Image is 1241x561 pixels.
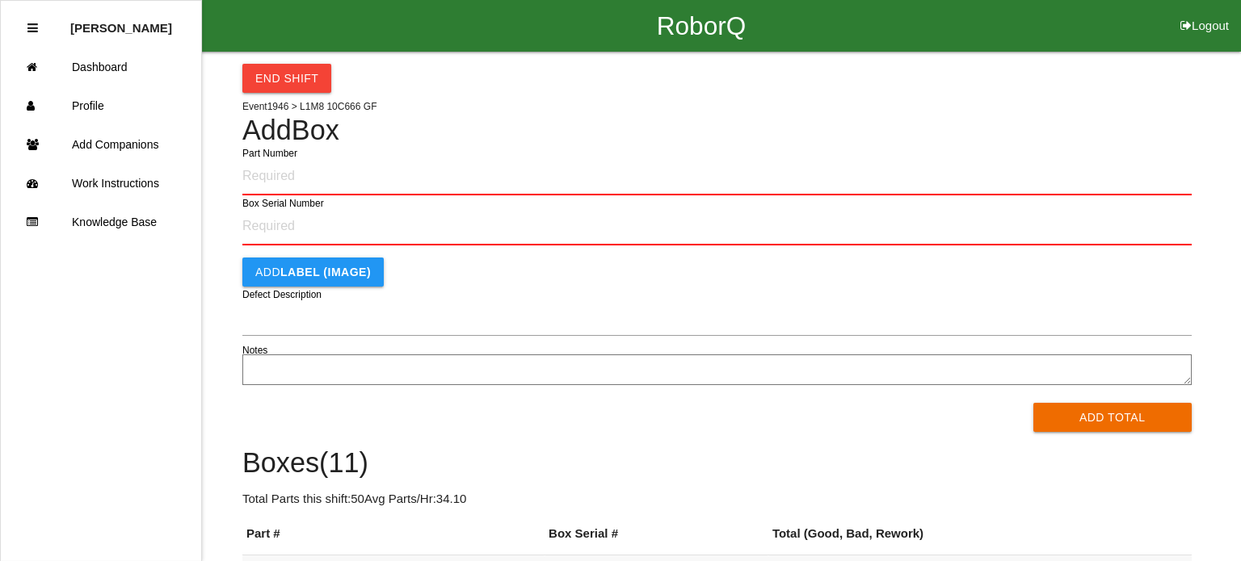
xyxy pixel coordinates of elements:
th: Box Serial # [545,513,768,555]
span: Event 1946 > L1M8 10C666 GF [242,101,377,112]
input: Required [242,207,1192,245]
a: Knowledge Base [1,203,201,241]
input: Required [242,157,1192,195]
button: AddLABEL (IMAGE) [242,257,384,287]
label: Box Serial Number [242,196,324,211]
h4: Boxes ( 11 ) [242,448,1192,479]
button: End Shift [242,64,331,93]
a: Add Companions [1,125,201,164]
button: Add Total [1033,403,1192,432]
label: Part Number [242,146,297,161]
label: Defect Description [242,287,322,302]
label: Notes [242,343,267,358]
a: Work Instructions [1,164,201,203]
b: LABEL (IMAGE) [280,266,371,278]
a: Dashboard [1,48,201,86]
div: Close [27,9,38,48]
h4: Add Box [242,115,1192,146]
p: Total Parts this shift: 50 Avg Parts/Hr: 34.10 [242,490,1192,509]
p: Adam Antonich [70,9,172,35]
th: Part # [242,513,545,555]
th: Total (Good, Bad, Rework) [768,513,1192,555]
a: Profile [1,86,201,125]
